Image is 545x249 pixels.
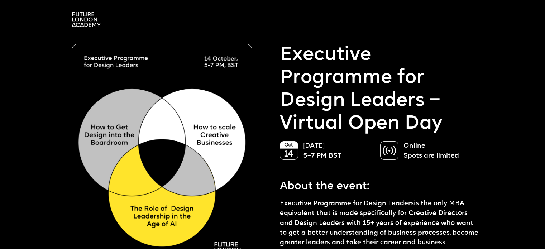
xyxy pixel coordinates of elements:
p: [DATE] 5–7 PM BST [303,141,373,161]
a: Executive Programme for Design Leaders [280,200,414,207]
p: Online Spots are limited [403,141,473,161]
p: About the event: [280,174,481,195]
p: Executive Programme for Design Leaders – Virtual Open Day [280,44,481,135]
img: A logo saying in 3 lines: Future London Academy [72,12,101,27]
